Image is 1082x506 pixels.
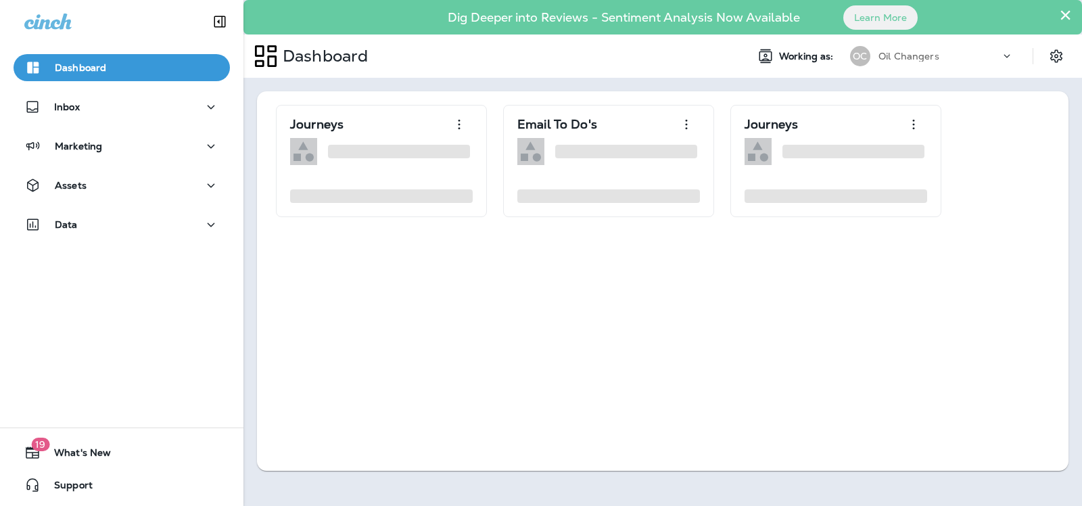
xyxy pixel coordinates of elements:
[41,480,93,496] span: Support
[14,211,230,238] button: Data
[14,93,230,120] button: Inbox
[14,439,230,466] button: 19What's New
[277,46,368,66] p: Dashboard
[14,133,230,160] button: Marketing
[878,51,939,62] p: Oil Changers
[290,118,344,131] p: Journeys
[843,5,918,30] button: Learn More
[517,118,597,131] p: Email To Do's
[55,141,102,152] p: Marketing
[55,219,78,230] p: Data
[14,471,230,499] button: Support
[54,101,80,112] p: Inbox
[1059,4,1072,26] button: Close
[14,172,230,199] button: Assets
[850,46,870,66] div: OC
[55,180,87,191] p: Assets
[745,118,798,131] p: Journeys
[779,51,837,62] span: Working as:
[1044,44,1068,68] button: Settings
[55,62,106,73] p: Dashboard
[41,447,111,463] span: What's New
[408,16,839,20] p: Dig Deeper into Reviews - Sentiment Analysis Now Available
[31,438,49,451] span: 19
[14,54,230,81] button: Dashboard
[201,8,239,35] button: Collapse Sidebar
